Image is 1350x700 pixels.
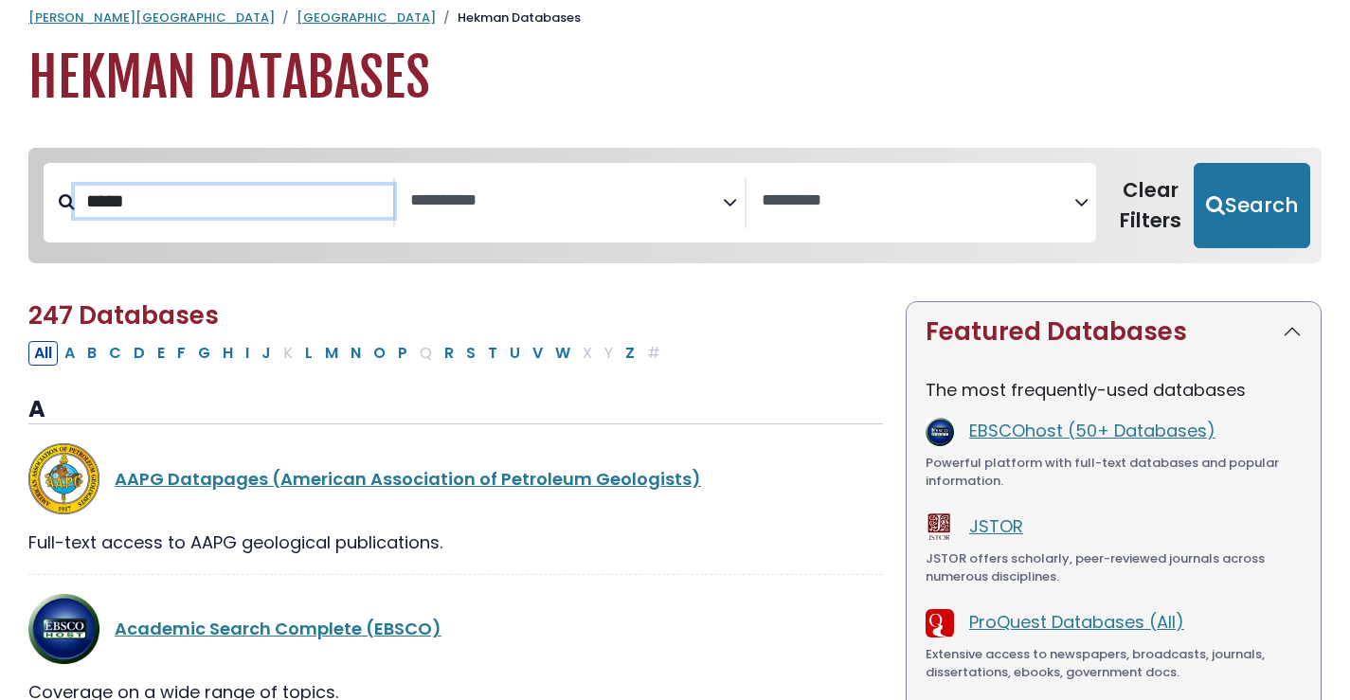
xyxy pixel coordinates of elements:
[103,341,127,366] button: Filter Results C
[620,341,640,366] button: Filter Results Z
[392,341,413,366] button: Filter Results P
[527,341,549,366] button: Filter Results V
[28,9,275,27] a: [PERSON_NAME][GEOGRAPHIC_DATA]
[410,191,723,211] textarea: Search
[926,454,1302,491] div: Powerful platform with full-text databases and popular information.
[28,341,58,366] button: All
[152,341,171,366] button: Filter Results E
[297,9,436,27] a: [GEOGRAPHIC_DATA]
[192,341,216,366] button: Filter Results G
[439,341,459,366] button: Filter Results R
[171,341,191,366] button: Filter Results F
[28,46,1322,110] h1: Hekman Databases
[59,341,81,366] button: Filter Results A
[75,186,393,217] input: Search database by title or keyword
[368,341,391,366] button: Filter Results O
[969,514,1023,538] a: JSTOR
[240,341,255,366] button: Filter Results I
[28,396,883,424] h3: A
[482,341,503,366] button: Filter Results T
[28,9,1322,27] nav: breadcrumb
[28,340,668,364] div: Alpha-list to filter by first letter of database name
[926,549,1302,586] div: JSTOR offers scholarly, peer-reviewed journals across numerous disciplines.
[345,341,367,366] button: Filter Results N
[907,302,1321,362] button: Featured Databases
[969,419,1215,442] a: EBSCOhost (50+ Databases)
[28,529,883,555] div: Full-text access to AAPG geological publications.
[128,341,151,366] button: Filter Results D
[969,610,1184,634] a: ProQuest Databases (All)
[256,341,277,366] button: Filter Results J
[762,191,1074,211] textarea: Search
[217,341,239,366] button: Filter Results H
[319,341,344,366] button: Filter Results M
[115,467,701,491] a: AAPG Datapages (American Association of Petroleum Geologists)
[926,377,1302,403] p: The most frequently-used databases
[81,341,102,366] button: Filter Results B
[460,341,481,366] button: Filter Results S
[504,341,526,366] button: Filter Results U
[926,645,1302,682] div: Extensive access to newspapers, broadcasts, journals, dissertations, ebooks, government docs.
[436,9,581,27] li: Hekman Databases
[28,148,1322,263] nav: Search filters
[299,341,318,366] button: Filter Results L
[115,617,441,640] a: Academic Search Complete (EBSCO)
[1107,163,1194,248] button: Clear Filters
[549,341,576,366] button: Filter Results W
[1194,163,1310,248] button: Submit for Search Results
[28,298,219,332] span: 247 Databases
